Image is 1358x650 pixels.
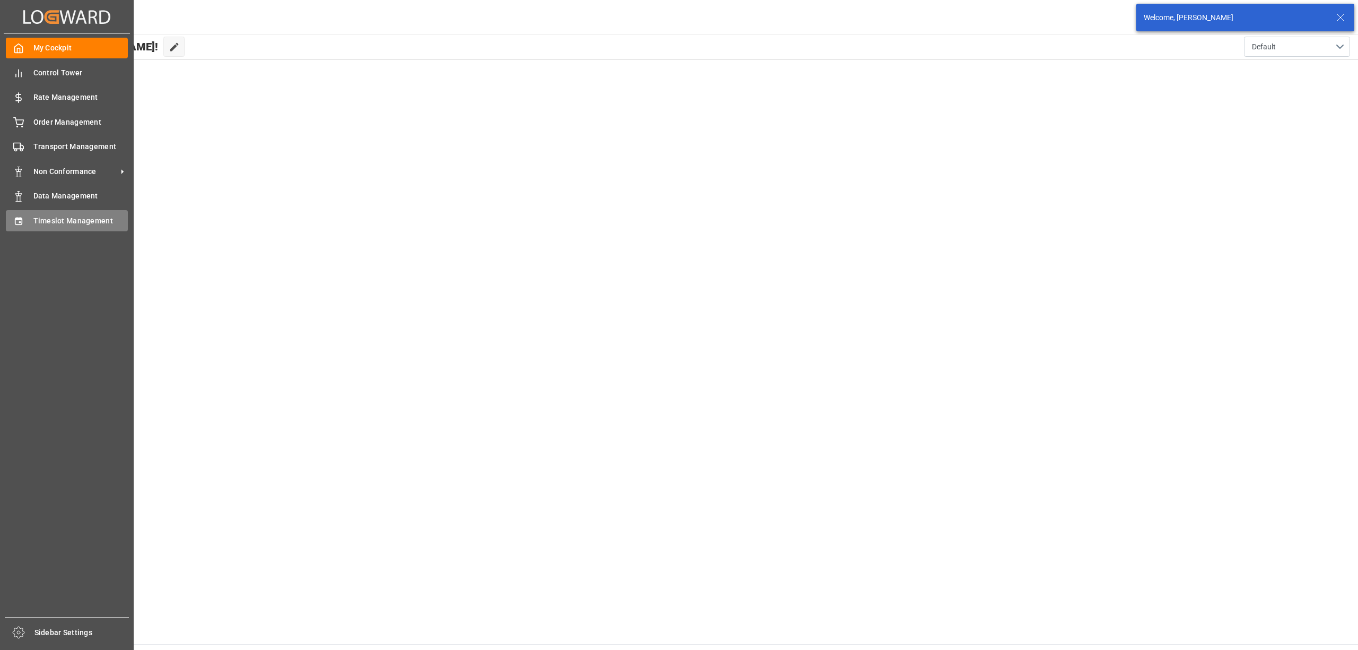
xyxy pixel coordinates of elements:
span: Control Tower [33,67,128,79]
span: Transport Management [33,141,128,152]
span: Data Management [33,190,128,202]
span: Rate Management [33,92,128,103]
span: My Cockpit [33,42,128,54]
a: Control Tower [6,62,128,83]
a: Transport Management [6,136,128,157]
span: Non Conformance [33,166,117,177]
span: Default [1252,41,1276,53]
span: Sidebar Settings [34,627,129,638]
a: Timeslot Management [6,210,128,231]
span: Timeslot Management [33,215,128,227]
div: Welcome, [PERSON_NAME] [1144,12,1326,23]
span: Order Management [33,117,128,128]
a: Data Management [6,186,128,206]
a: My Cockpit [6,38,128,58]
button: open menu [1244,37,1350,57]
a: Order Management [6,111,128,132]
a: Rate Management [6,87,128,108]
